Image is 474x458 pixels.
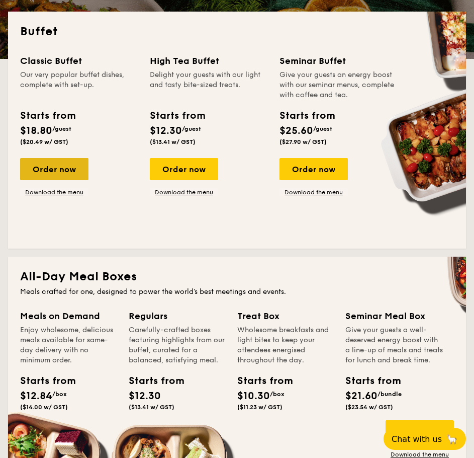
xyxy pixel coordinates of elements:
[52,391,67,398] span: /box
[237,404,282,411] span: ($11.23 w/ GST)
[313,125,332,132] span: /guest
[237,325,334,365] div: Wholesome breakfasts and light bites to keep your attendees energised throughout the day.
[20,269,454,285] h2: All-Day Meal Boxes
[345,309,443,323] div: Seminar Meal Box
[150,108,205,123] div: Starts from
[150,138,196,145] span: ($13.41 w/ GST)
[129,390,161,402] span: $12.30
[129,373,173,389] div: Starts from
[20,158,88,180] div: Order now
[20,125,52,137] span: $18.80
[279,138,327,145] span: ($27.90 w/ GST)
[20,287,454,297] div: Meals crafted for one, designed to power the world's best meetings and events.
[20,70,138,100] div: Our very popular buffet dishes, complete with set-up.
[386,420,454,442] div: Order now
[384,428,466,450] button: Chat with us🦙
[150,158,218,180] div: Order now
[377,391,402,398] span: /bundle
[20,309,117,323] div: Meals on Demand
[20,404,68,411] span: ($14.00 w/ GST)
[150,70,267,100] div: Delight your guests with our light and tasty bite-sized treats.
[279,158,348,180] div: Order now
[20,108,75,123] div: Starts from
[279,70,397,100] div: Give your guests an energy boost with our seminar menus, complete with coffee and tea.
[182,125,201,132] span: /guest
[237,390,270,402] span: $10.30
[20,188,88,196] a: Download the menu
[150,125,182,137] span: $12.30
[20,24,454,40] h2: Buffet
[345,373,391,389] div: Starts from
[345,390,377,402] span: $21.60
[345,404,393,411] span: ($23.54 w/ GST)
[345,325,443,365] div: Give your guests a well-deserved energy boost with a line-up of meals and treats for lunch and br...
[129,325,225,365] div: Carefully-crafted boxes featuring highlights from our buffet, curated for a balanced, satisfying ...
[20,325,117,365] div: Enjoy wholesome, delicious meals available for same-day delivery with no minimum order.
[52,125,71,132] span: /guest
[446,433,458,445] span: 🦙
[150,54,267,68] div: High Tea Buffet
[20,54,138,68] div: Classic Buffet
[150,188,218,196] a: Download the menu
[279,188,348,196] a: Download the menu
[129,404,174,411] span: ($13.41 w/ GST)
[129,309,225,323] div: Regulars
[279,54,397,68] div: Seminar Buffet
[20,390,52,402] span: $12.84
[279,108,334,123] div: Starts from
[279,125,313,137] span: $25.60
[20,138,68,145] span: ($20.49 w/ GST)
[237,309,334,323] div: Treat Box
[270,391,285,398] span: /box
[237,373,281,389] div: Starts from
[20,373,64,389] div: Starts from
[392,434,442,444] span: Chat with us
